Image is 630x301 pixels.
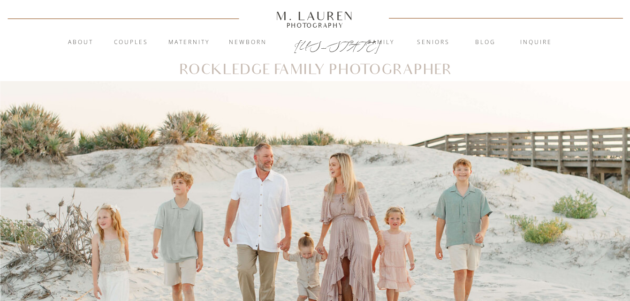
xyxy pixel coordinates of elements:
[408,38,459,47] a: Seniors
[63,38,99,47] a: About
[272,23,358,28] a: Photography
[511,38,562,47] a: inquire
[460,38,511,47] a: blog
[106,38,157,47] a: Couples
[294,38,337,50] a: [US_STATE]
[164,38,214,47] a: Maternity
[248,11,382,21] a: M. Lauren
[223,38,273,47] a: Newborn
[179,63,452,77] h1: Rockledge Family Photographer
[356,38,407,47] a: Family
